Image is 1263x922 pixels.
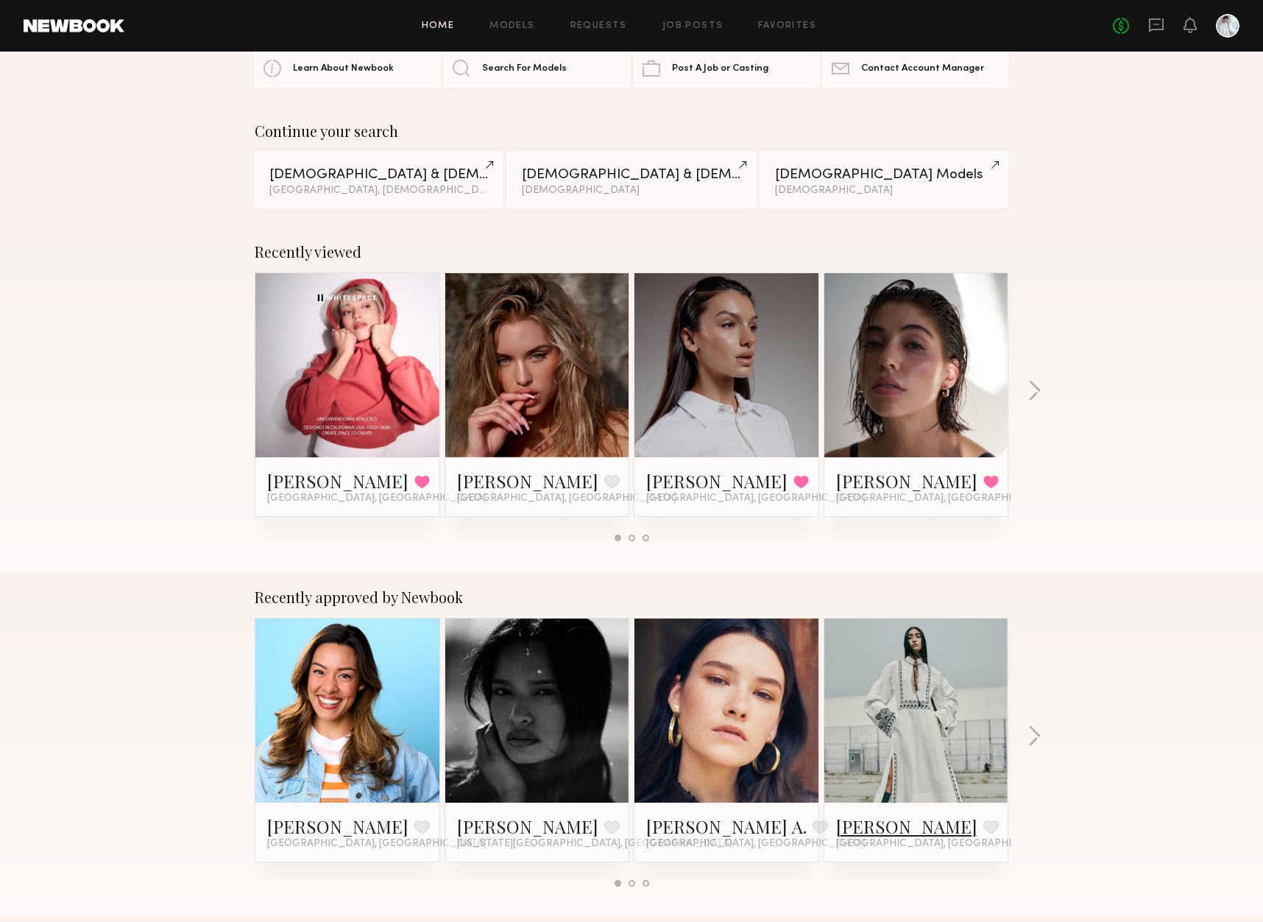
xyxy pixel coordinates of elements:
[293,64,394,74] span: Learn About Newbook
[836,493,1055,504] span: [GEOGRAPHIC_DATA], [GEOGRAPHIC_DATA]
[634,50,819,87] a: Post A Job or Casting
[267,814,408,838] a: [PERSON_NAME]
[836,838,1055,850] span: [GEOGRAPHIC_DATA], [GEOGRAPHIC_DATA]
[570,21,627,31] a: Requests
[507,152,755,208] a: [DEMOGRAPHIC_DATA] & [DEMOGRAPHIC_DATA] Models[DEMOGRAPHIC_DATA]
[255,588,1008,606] div: Recently approved by Newbook
[760,152,1008,208] a: [DEMOGRAPHIC_DATA] Models[DEMOGRAPHIC_DATA]
[836,469,977,493] a: [PERSON_NAME]
[482,64,567,74] span: Search For Models
[646,493,866,504] span: [GEOGRAPHIC_DATA], [GEOGRAPHIC_DATA]
[861,64,984,74] span: Contact Account Manager
[457,493,676,504] span: [GEOGRAPHIC_DATA], [GEOGRAPHIC_DATA]
[836,814,977,838] a: [PERSON_NAME]
[422,21,455,31] a: Home
[489,21,534,31] a: Models
[269,186,488,196] div: [GEOGRAPHIC_DATA], [DEMOGRAPHIC_DATA]
[775,186,994,196] div: [DEMOGRAPHIC_DATA]
[646,814,807,838] a: [PERSON_NAME] A.
[267,469,408,493] a: [PERSON_NAME]
[646,469,788,493] a: [PERSON_NAME]
[522,168,740,182] div: [DEMOGRAPHIC_DATA] & [DEMOGRAPHIC_DATA] Models
[255,243,1008,261] div: Recently viewed
[255,50,440,87] a: Learn About Newbook
[457,469,598,493] a: [PERSON_NAME]
[269,168,488,182] div: [DEMOGRAPHIC_DATA] & [DEMOGRAPHIC_DATA] Models
[662,21,724,31] a: Job Posts
[255,122,1008,140] div: Continue your search
[457,838,732,850] span: [US_STATE][GEOGRAPHIC_DATA], [GEOGRAPHIC_DATA]
[646,838,866,850] span: [GEOGRAPHIC_DATA], [GEOGRAPHIC_DATA]
[823,50,1008,87] a: Contact Account Manager
[522,186,740,196] div: [DEMOGRAPHIC_DATA]
[444,50,629,87] a: Search For Models
[267,493,487,504] span: [GEOGRAPHIC_DATA], [GEOGRAPHIC_DATA]
[255,152,503,208] a: [DEMOGRAPHIC_DATA] & [DEMOGRAPHIC_DATA] Models[GEOGRAPHIC_DATA], [DEMOGRAPHIC_DATA]
[267,838,487,850] span: [GEOGRAPHIC_DATA], [GEOGRAPHIC_DATA]
[775,168,994,182] div: [DEMOGRAPHIC_DATA] Models
[457,814,598,838] a: [PERSON_NAME]
[672,64,768,74] span: Post A Job or Casting
[758,21,816,31] a: Favorites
